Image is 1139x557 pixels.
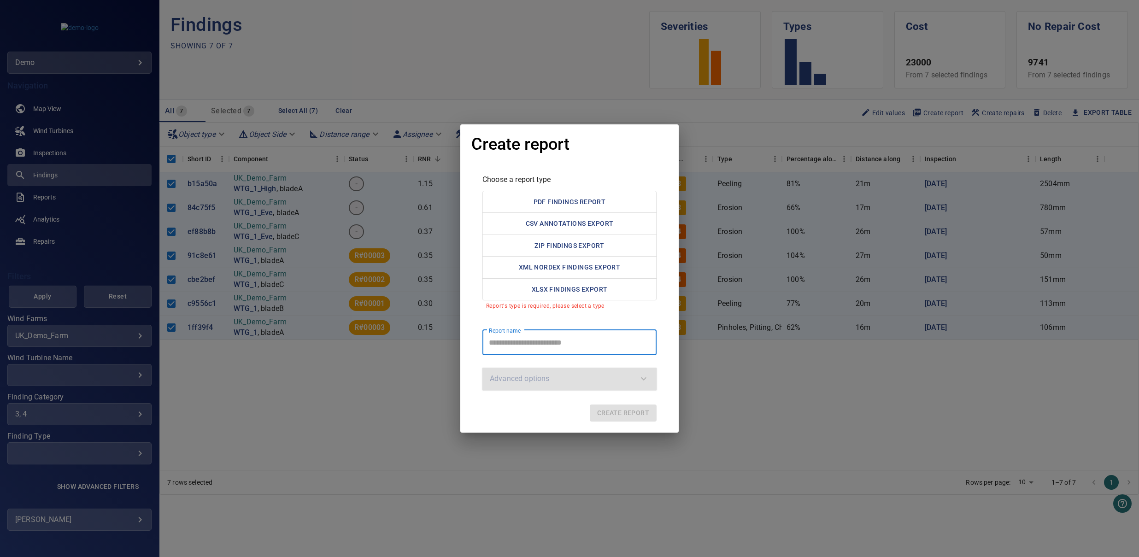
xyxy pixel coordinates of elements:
button: zip report containing images, plus a spreadsheet with information and comments [482,235,657,257]
button: pdf report containing images, information and comments [482,191,657,213]
button: Spreadsheet with information about every instance (annotation) of a finding [482,212,657,235]
button: Spreadsheet with information and comments for each finding. [482,278,657,301]
h1: Create report [471,135,569,154]
p: Report's type is required, please select a type [486,302,657,311]
label: Report name [489,327,521,334]
p: Choose a report type [482,174,657,185]
button: XML report containing inspection and damage information plus embedded images [482,256,657,279]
